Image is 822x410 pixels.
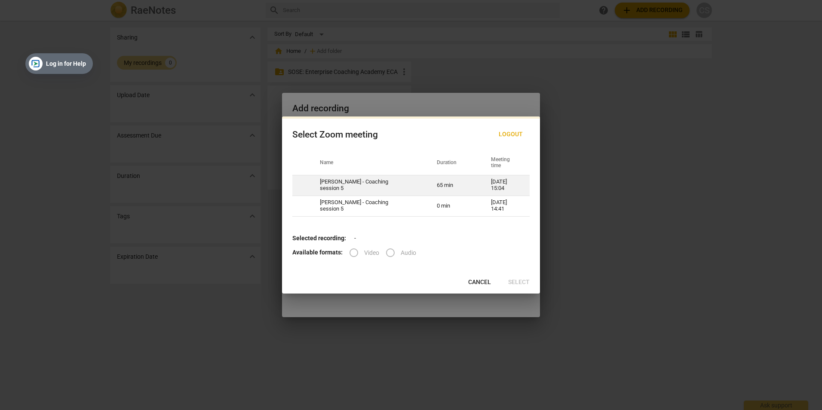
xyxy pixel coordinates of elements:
[426,196,481,216] td: 0 min
[292,129,378,140] div: Select Zoom meeting
[481,175,530,196] td: [DATE] 15:04
[401,248,416,257] span: Audio
[292,249,343,256] b: Available formats:
[481,196,530,216] td: [DATE] 14:41
[350,249,423,256] div: File type
[492,127,530,142] button: Logout
[426,175,481,196] td: 65 min
[468,278,491,287] span: Cancel
[310,151,426,175] th: Name
[426,151,481,175] th: Duration
[481,151,530,175] th: Meeting time
[499,130,523,139] span: Logout
[310,196,426,216] td: [PERSON_NAME] - Coaching session 5
[364,248,379,257] span: Video
[310,175,426,196] td: [PERSON_NAME] - Coaching session 5
[292,234,530,243] p: -
[292,235,346,242] b: Selected recording:
[461,275,498,290] button: Cancel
